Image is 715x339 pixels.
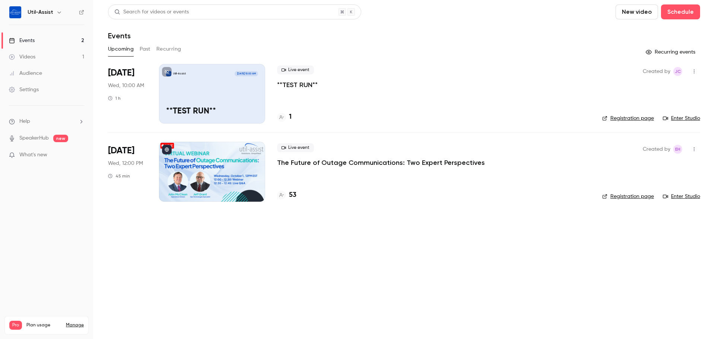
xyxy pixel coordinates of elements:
iframe: Noticeable Trigger [75,152,84,159]
span: [DATE] [108,67,134,79]
span: [DATE] 10:00 AM [235,71,258,76]
a: SpeakerHub [19,134,49,142]
p: Util-Assist [173,72,186,76]
div: Events [9,37,35,44]
a: Enter Studio [663,193,700,200]
span: new [53,135,68,142]
div: Audience [9,70,42,77]
span: Plan usage [26,322,61,328]
span: Wed, 10:00 AM [108,82,144,89]
span: Josh C [673,67,682,76]
span: Created by [643,145,670,154]
span: [DATE] [108,145,134,157]
h6: Util-Assist [28,9,53,16]
button: New video [616,4,658,19]
h4: 1 [289,112,292,122]
span: Wed, 12:00 PM [108,160,143,167]
a: 1 [277,112,292,122]
span: Emily Henderson [673,145,682,154]
button: Schedule [661,4,700,19]
div: 1 h [108,95,121,101]
button: Upcoming [108,43,134,55]
a: Manage [66,322,84,328]
img: Util-Assist [9,6,21,18]
a: **TEST RUN**Util-Assist[DATE] 10:00 AM**TEST RUN** [159,64,265,124]
button: Recurring [156,43,181,55]
div: 45 min [108,173,130,179]
a: Enter Studio [663,115,700,122]
button: Recurring events [642,46,700,58]
a: The Future of Outage Communications: Two Expert Perspectives [277,158,485,167]
span: Pro [9,321,22,330]
li: help-dropdown-opener [9,118,84,125]
div: Search for videos or events [114,8,189,16]
span: EH [675,145,680,154]
a: Registration page [602,115,654,122]
button: Past [140,43,150,55]
a: Registration page [602,193,654,200]
div: Settings [9,86,39,93]
h1: Events [108,31,131,40]
span: Live event [277,143,314,152]
span: What's new [19,151,47,159]
span: Created by [643,67,670,76]
div: Oct 1 Wed, 10:00 AM (America/New York) [108,64,147,124]
span: JC [675,67,681,76]
span: Help [19,118,30,125]
span: Live event [277,65,314,74]
div: Oct 1 Wed, 12:00 PM (America/Toronto) [108,142,147,201]
a: 53 [277,190,296,200]
div: Videos [9,53,35,61]
h4: 53 [289,190,296,200]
